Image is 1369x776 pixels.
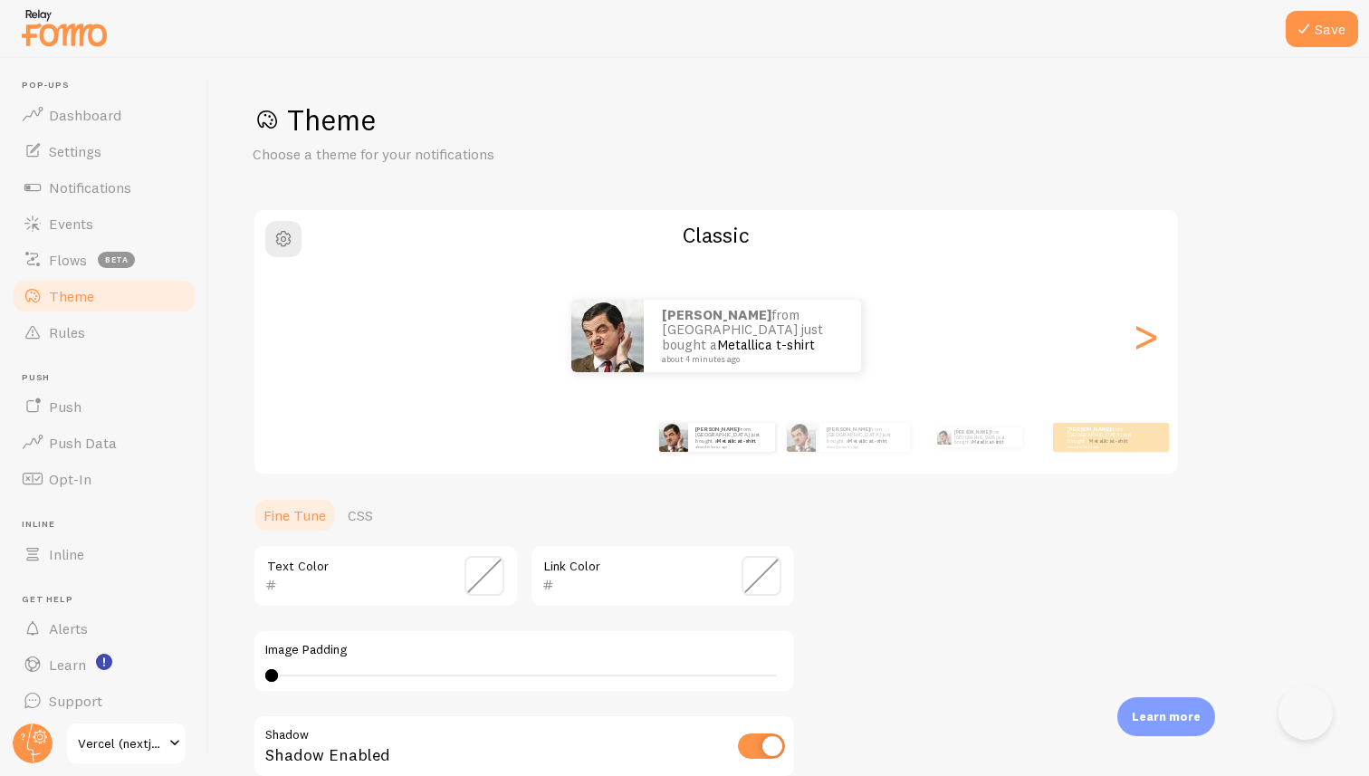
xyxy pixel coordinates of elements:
p: Choose a theme for your notifications [253,144,687,165]
p: from [GEOGRAPHIC_DATA] just bought a [695,426,768,448]
a: Notifications [11,169,197,206]
span: Settings [49,142,101,160]
img: fomo-relay-logo-orange.svg [19,5,110,51]
a: Metallica t-shirt [1089,437,1128,445]
a: Rules [11,314,197,350]
span: Dashboard [49,106,121,124]
span: Flows [49,251,87,269]
a: Events [11,206,197,242]
a: Metallica t-shirt [717,336,815,353]
h2: Classic [254,221,1178,249]
a: Alerts [11,610,197,647]
img: Fomo [787,423,816,452]
p: Learn more [1132,708,1201,725]
a: Vercel (nextjs Boilerplate Three Xi 61) [65,722,187,765]
label: Image Padding [265,642,783,658]
span: Support [49,692,102,710]
strong: [PERSON_NAME] [695,426,739,433]
a: Learn [11,647,197,683]
span: Pop-ups [22,80,197,91]
span: Get Help [22,594,197,606]
div: Next slide [1134,271,1156,401]
div: Learn more [1117,697,1215,736]
span: Events [49,215,93,233]
strong: [PERSON_NAME] [827,426,870,433]
span: Push [22,372,197,384]
span: Rules [49,323,85,341]
a: Settings [11,133,197,169]
p: from [GEOGRAPHIC_DATA] just bought a [1067,426,1140,448]
span: Vercel (nextjs Boilerplate Three Xi 61) [78,733,164,754]
a: Inline [11,536,197,572]
a: CSS [337,497,384,533]
p: from [GEOGRAPHIC_DATA] just bought a [662,308,843,364]
span: Opt-In [49,470,91,488]
a: Support [11,683,197,719]
span: Learn [49,656,86,674]
a: Theme [11,278,197,314]
small: about 4 minutes ago [1067,445,1138,448]
a: Dashboard [11,97,197,133]
small: about 4 minutes ago [827,445,901,448]
span: Push [49,398,81,416]
span: Push Data [49,434,117,452]
a: Flows beta [11,242,197,278]
span: Inline [22,519,197,531]
a: Opt-In [11,461,197,497]
p: from [GEOGRAPHIC_DATA] just bought a [954,427,1015,447]
span: Inline [49,545,84,563]
p: from [GEOGRAPHIC_DATA] just bought a [827,426,903,448]
img: Fomo [936,430,951,445]
img: Fomo [571,300,644,372]
iframe: Help Scout Beacon - Open [1278,685,1333,740]
strong: [PERSON_NAME] [662,306,771,323]
strong: [PERSON_NAME] [954,429,991,435]
span: Theme [49,287,94,305]
svg: <p>Watch New Feature Tutorials!</p> [96,654,112,670]
small: about 4 minutes ago [662,355,838,364]
a: Metallica t-shirt [717,437,756,445]
a: Push Data [11,425,197,461]
span: Notifications [49,178,131,196]
h1: Theme [253,101,1326,139]
a: Metallica t-shirt [848,437,887,445]
a: Metallica t-shirt [972,439,1003,445]
strong: [PERSON_NAME] [1067,426,1111,433]
a: Push [11,388,197,425]
span: beta [98,252,135,268]
img: Fomo [659,423,688,452]
a: Fine Tune [253,497,337,533]
span: Alerts [49,619,88,637]
small: about 4 minutes ago [695,445,766,448]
